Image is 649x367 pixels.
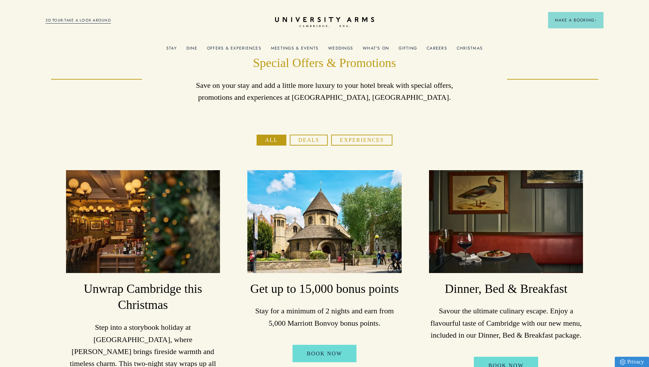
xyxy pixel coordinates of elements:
a: Gifting [399,46,417,55]
a: Book Now [293,345,357,363]
a: Privacy [615,357,649,367]
button: Experiences [331,135,392,146]
a: Weddings [328,46,353,55]
a: Stay [166,46,177,55]
img: image-a169143ac3192f8fe22129d7686b8569f7c1e8bc-2500x1667-jpg [247,170,401,273]
a: Meetings & Events [271,46,319,55]
button: Deals [290,135,328,146]
a: What's On [363,46,389,55]
a: Christmas [457,46,483,55]
a: Dine [186,46,197,55]
img: image-a84cd6be42fa7fc105742933f10646be5f14c709-3000x2000-jpg [429,170,583,273]
a: Home [275,17,374,28]
img: Privacy [620,359,625,365]
p: Stay for a minimum of 2 nights and earn from 5,000 Marriott Bonvoy bonus points. [247,305,401,329]
p: Savour the ultimate culinary escape. Enjoy a flavourful taste of Cambridge with our new menu, inc... [429,305,583,341]
img: image-8c003cf989d0ef1515925c9ae6c58a0350393050-2500x1667-jpg [66,170,220,273]
h3: Unwrap Cambridge this Christmas [66,281,220,314]
a: Careers [427,46,447,55]
span: Make a Booking [555,17,597,23]
button: All [257,135,286,146]
a: 3D TOUR:TAKE A LOOK AROUND [46,17,111,24]
a: Offers & Experiences [207,46,261,55]
img: Arrow icon [594,19,597,22]
h3: Get up to 15,000 bonus points [247,281,401,297]
h3: Dinner, Bed & Breakfast [429,281,583,297]
button: Make a BookingArrow icon [548,12,603,28]
p: Save on your stay and add a little more luxury to your hotel break with special offers, promotion... [188,79,462,103]
h1: Special Offers & Promotions [188,55,462,71]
